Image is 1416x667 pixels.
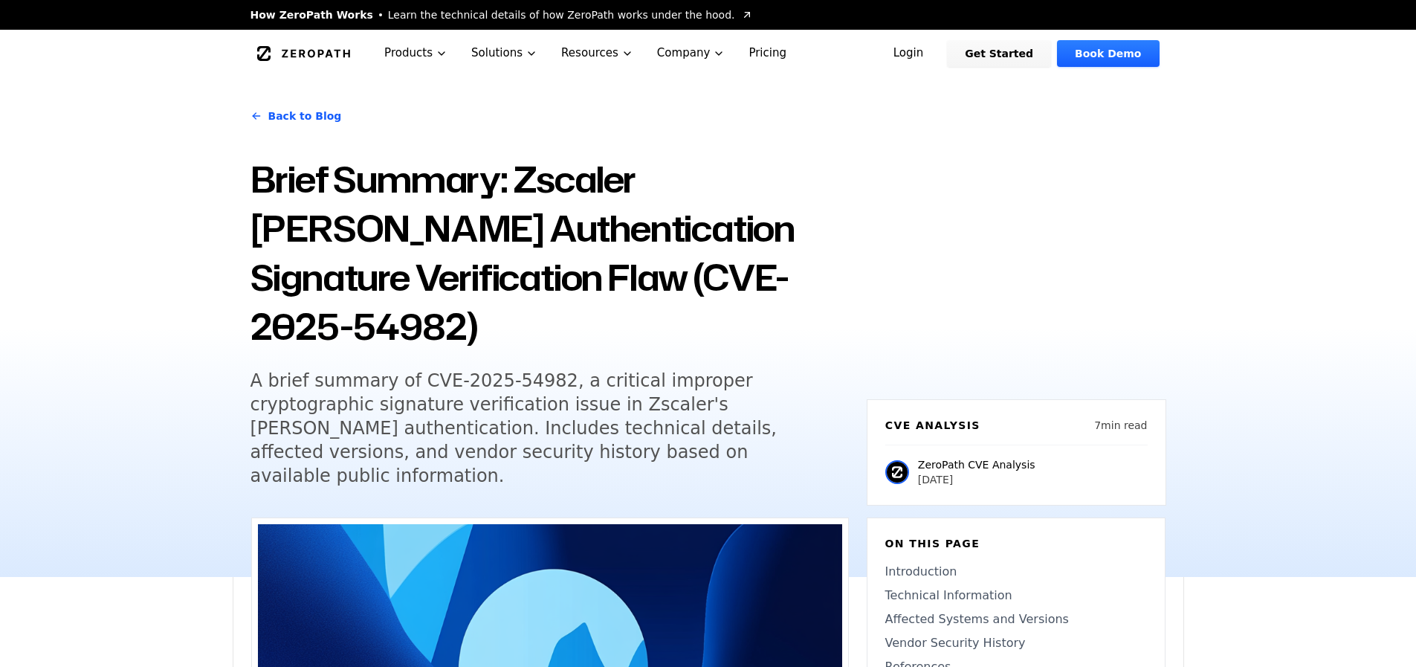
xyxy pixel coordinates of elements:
[645,30,737,77] button: Company
[1094,418,1147,433] p: 7 min read
[372,30,459,77] button: Products
[250,155,849,351] h1: Brief Summary: Zscaler [PERSON_NAME] Authentication Signature Verification Flaw (CVE-2025-54982)
[876,40,942,67] a: Login
[388,7,735,22] span: Learn the technical details of how ZeroPath works under the hood.
[250,7,753,22] a: How ZeroPath WorksLearn the technical details of how ZeroPath works under the hood.
[885,536,1147,551] h6: On this page
[459,30,549,77] button: Solutions
[947,40,1051,67] a: Get Started
[737,30,798,77] a: Pricing
[885,634,1147,652] a: Vendor Security History
[885,460,909,484] img: ZeroPath CVE Analysis
[250,7,373,22] span: How ZeroPath Works
[233,30,1184,77] nav: Global
[885,418,980,433] h6: CVE Analysis
[549,30,645,77] button: Resources
[250,95,342,137] a: Back to Blog
[885,610,1147,628] a: Affected Systems and Versions
[918,472,1035,487] p: [DATE]
[918,457,1035,472] p: ZeroPath CVE Analysis
[1057,40,1159,67] a: Book Demo
[250,369,821,488] h5: A brief summary of CVE-2025-54982, a critical improper cryptographic signature verification issue...
[885,587,1147,605] a: Technical Information
[885,563,1147,581] a: Introduction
